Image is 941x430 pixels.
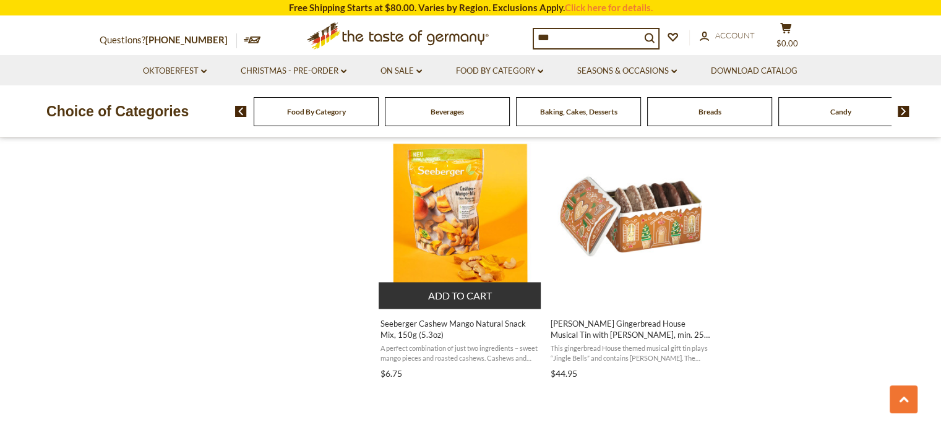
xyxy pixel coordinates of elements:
[380,318,541,340] span: Seeberger Cashew Mango Natural Snack Mix, 150g (5.3oz)
[431,107,464,116] a: Beverages
[235,106,247,117] img: previous arrow
[540,107,617,116] a: Baking, Cakes, Desserts
[287,107,346,116] a: Food By Category
[768,22,805,53] button: $0.00
[456,64,543,78] a: Food By Category
[898,106,909,117] img: next arrow
[565,2,653,13] a: Click here for details.
[551,318,711,340] span: [PERSON_NAME] Gingerbread House Musical Tin with [PERSON_NAME], min. 25% nuts, 10.06 oz
[380,64,422,78] a: On Sale
[549,134,713,298] img: Wicklein Gingerbread House Musical Tin Elisen Lebkuchen 25% Nuts
[577,64,677,78] a: Seasons & Occasions
[380,368,402,379] span: $6.75
[143,64,207,78] a: Oktoberfest
[551,368,577,379] span: $44.95
[100,32,237,48] p: Questions?
[711,64,797,78] a: Download Catalog
[379,123,543,383] a: Seeberger Cashew Mango Natural Snack Mix, 150g (5.3oz)
[700,29,755,43] a: Account
[715,30,755,40] span: Account
[549,123,713,383] a: Wicklein Gingerbread House Musical Tin with Elisen Lebkuchen, min. 25% nuts, 10.06 oz
[241,64,346,78] a: Christmas - PRE-ORDER
[380,343,541,363] span: A perfect combination of just two ingredients – sweet mango pieces and roasted cashews. Cashews a...
[551,343,711,363] span: This gingerbread House themed musical gift tin plays “Jingle Bells” and contains [PERSON_NAME]. T...
[698,107,721,116] a: Breads
[145,34,228,45] a: [PHONE_NUMBER]
[776,38,798,48] span: $0.00
[379,282,541,309] button: Add to cart
[830,107,851,116] a: Candy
